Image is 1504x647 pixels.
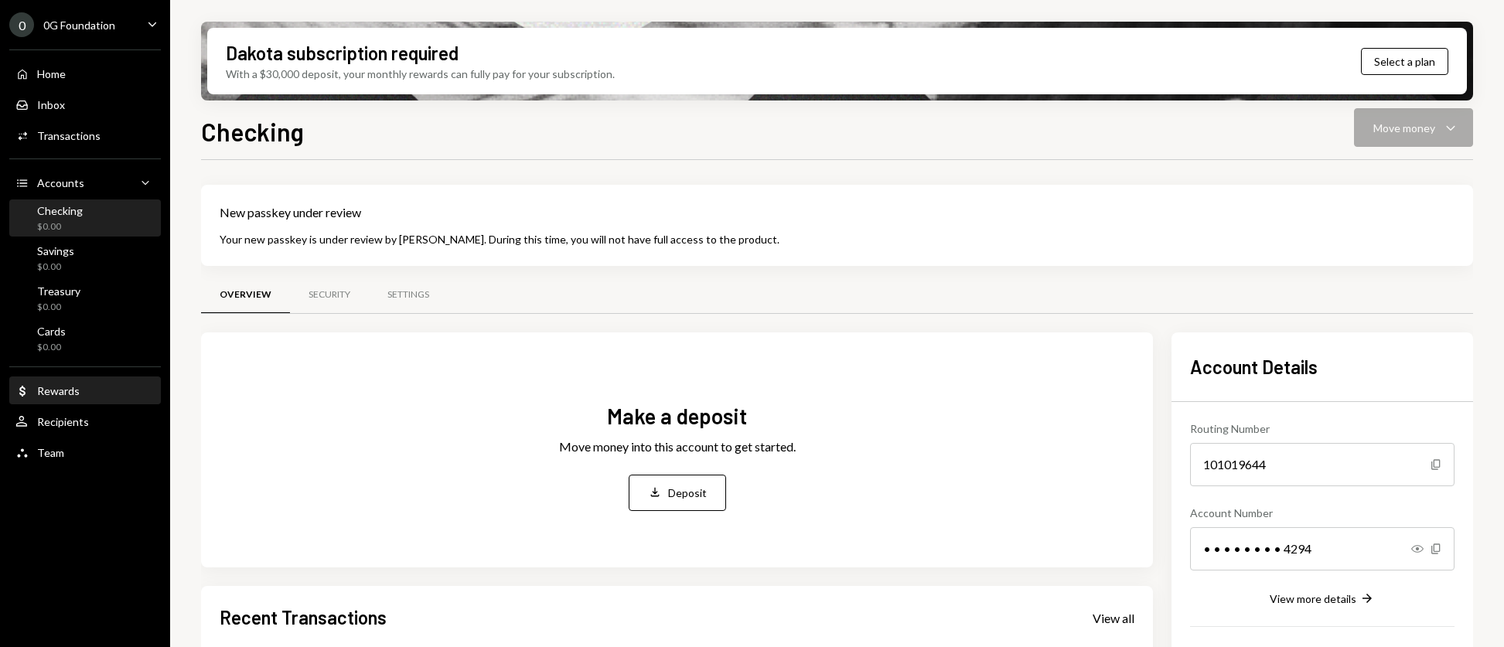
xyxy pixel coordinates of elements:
button: Deposit [629,475,726,511]
button: Select a plan [1361,48,1448,75]
div: 0G Foundation [43,19,115,32]
div: Home [37,67,66,80]
a: Overview [201,275,290,315]
div: Settings [387,288,429,301]
div: Transactions [37,129,101,142]
div: 101019644 [1190,443,1455,486]
div: $0.00 [37,341,66,354]
div: Accounts [37,176,84,189]
a: Checking$0.00 [9,199,161,237]
div: Recipients [37,415,89,428]
div: Move money into this account to get started. [559,438,796,456]
div: View more details [1270,592,1356,605]
div: Inbox [37,98,65,111]
div: Make a deposit [607,401,747,431]
h1: Checking [201,116,304,147]
div: New passkey under review [220,203,1455,222]
div: 0 [9,12,34,37]
a: Treasury$0.00 [9,280,161,317]
div: Account Number [1190,505,1455,521]
div: $0.00 [37,261,74,274]
div: • • • • • • • • 4294 [1190,527,1455,570]
div: Checking [37,204,83,217]
div: Team [37,446,64,459]
div: $0.00 [37,301,80,314]
div: Overview [220,288,271,301]
div: Your new passkey is under review by [PERSON_NAME]. During this time, you will not have full acces... [220,231,1455,247]
div: View all [1093,611,1134,626]
div: Routing Number [1190,421,1455,437]
div: With a $30,000 deposit, your monthly rewards can fully pay for your subscription. [226,66,615,82]
a: Rewards [9,376,161,404]
a: Transactions [9,121,161,149]
div: Savings [37,244,74,257]
h2: Account Details [1190,354,1455,380]
div: Treasury [37,284,80,298]
div: Cards [37,325,66,338]
div: Rewards [37,384,80,397]
a: Home [9,60,161,87]
a: Savings$0.00 [9,240,161,277]
a: Recipients [9,407,161,435]
div: Deposit [668,485,707,501]
a: Security [290,275,369,315]
a: Accounts [9,169,161,196]
a: Team [9,438,161,466]
a: Inbox [9,90,161,118]
button: View more details [1270,591,1375,608]
div: $0.00 [37,220,83,233]
div: Dakota subscription required [226,40,459,66]
div: Security [309,288,350,301]
a: Cards$0.00 [9,320,161,357]
h2: Recent Transactions [220,604,387,630]
a: Settings [369,275,448,315]
a: View all [1093,609,1134,626]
